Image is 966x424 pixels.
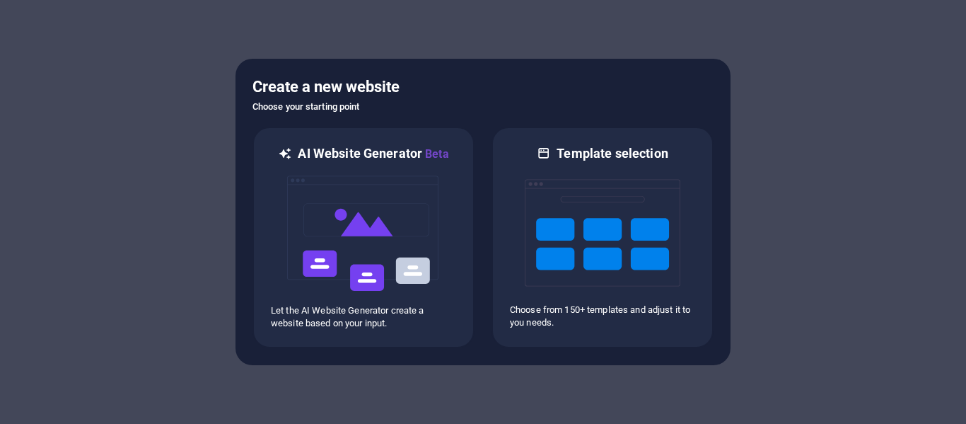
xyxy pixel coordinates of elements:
[491,127,714,348] div: Template selectionChoose from 150+ templates and adjust it to you needs.
[286,163,441,304] img: ai
[422,147,449,161] span: Beta
[298,145,448,163] h6: AI Website Generator
[252,76,714,98] h5: Create a new website
[271,304,456,330] p: Let the AI Website Generator create a website based on your input.
[252,98,714,115] h6: Choose your starting point
[510,304,695,329] p: Choose from 150+ templates and adjust it to you needs.
[557,145,668,162] h6: Template selection
[252,127,475,348] div: AI Website GeneratorBetaaiLet the AI Website Generator create a website based on your input.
